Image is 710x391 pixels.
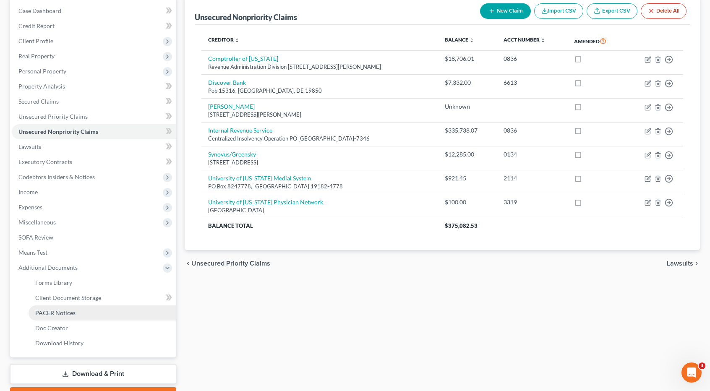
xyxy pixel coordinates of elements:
[681,362,702,383] iframe: Intercom live chat
[208,182,431,190] div: PO Box 8247778, [GEOGRAPHIC_DATA] 19182-4778
[208,135,431,143] div: Centralized Insolvency Operation PO [GEOGRAPHIC_DATA]-7346
[18,128,98,135] span: Unsecured Nonpriority Claims
[185,260,191,267] i: chevron_left
[504,55,561,63] div: 0836
[693,260,700,267] i: chevron_right
[10,364,176,384] a: Download & Print
[208,87,431,95] div: Pob 15316, [GEOGRAPHIC_DATA], DE 19850
[469,38,474,43] i: unfold_more
[18,98,59,105] span: Secured Claims
[35,279,72,286] span: Forms Library
[35,294,101,301] span: Client Document Storage
[208,151,256,158] a: Synovus/Greensky
[567,31,626,51] th: Amended
[29,321,176,336] a: Doc Creator
[208,127,272,134] a: Internal Revenue Service
[12,79,176,94] a: Property Analysis
[504,150,561,159] div: 0134
[12,139,176,154] a: Lawsuits
[534,3,583,19] button: Import CSV
[29,336,176,351] a: Download History
[587,3,637,19] a: Export CSV
[699,362,705,369] span: 3
[504,174,561,182] div: 2114
[208,55,278,62] a: Comptroller of [US_STATE]
[12,230,176,245] a: SOFA Review
[18,7,61,14] span: Case Dashboard
[185,260,270,267] button: chevron_left Unsecured Priority Claims
[12,124,176,139] a: Unsecured Nonpriority Claims
[18,113,88,120] span: Unsecured Priority Claims
[18,203,42,211] span: Expenses
[201,218,438,233] th: Balance Total
[18,143,41,150] span: Lawsuits
[18,264,78,271] span: Additional Documents
[504,198,561,206] div: 3319
[208,63,431,71] div: Revenue Administration Division [STREET_ADDRESS][PERSON_NAME]
[191,260,270,267] span: Unsecured Priority Claims
[18,158,72,165] span: Executory Contracts
[208,175,311,182] a: University of [US_STATE] Medial System
[195,12,297,22] div: Unsecured Nonpriority Claims
[12,154,176,169] a: Executory Contracts
[12,3,176,18] a: Case Dashboard
[18,234,53,241] span: SOFA Review
[18,52,55,60] span: Real Property
[208,111,431,119] div: [STREET_ADDRESS][PERSON_NAME]
[445,126,490,135] div: $335,738.07
[35,309,76,316] span: PACER Notices
[208,36,240,43] a: Creditor unfold_more
[480,3,531,19] button: New Claim
[667,260,700,267] button: Lawsuits chevron_right
[445,36,474,43] a: Balance unfold_more
[12,109,176,124] a: Unsecured Priority Claims
[504,126,561,135] div: 0836
[12,94,176,109] a: Secured Claims
[18,188,38,195] span: Income
[445,222,478,229] span: $375,082.53
[208,103,255,110] a: [PERSON_NAME]
[445,198,490,206] div: $100.00
[35,324,68,331] span: Doc Creator
[18,173,95,180] span: Codebtors Insiders & Notices
[208,79,246,86] a: Discover Bank
[18,83,65,90] span: Property Analysis
[445,102,490,111] div: Unknown
[12,18,176,34] a: Credit Report
[18,22,55,29] span: Credit Report
[208,198,323,206] a: University of [US_STATE] Physician Network
[445,174,490,182] div: $921.45
[18,68,66,75] span: Personal Property
[35,339,84,347] span: Download History
[18,249,47,256] span: Means Test
[29,275,176,290] a: Forms Library
[235,38,240,43] i: unfold_more
[208,159,431,167] div: [STREET_ADDRESS]
[29,290,176,305] a: Client Document Storage
[18,219,56,226] span: Miscellaneous
[445,150,490,159] div: $12,285.00
[540,38,546,43] i: unfold_more
[504,36,546,43] a: Acct Number unfold_more
[18,37,53,44] span: Client Profile
[504,78,561,87] div: 6613
[641,3,687,19] button: Delete All
[445,55,490,63] div: $18,706.01
[29,305,176,321] a: PACER Notices
[445,78,490,87] div: $7,332.00
[208,206,431,214] div: [GEOGRAPHIC_DATA]
[667,260,693,267] span: Lawsuits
